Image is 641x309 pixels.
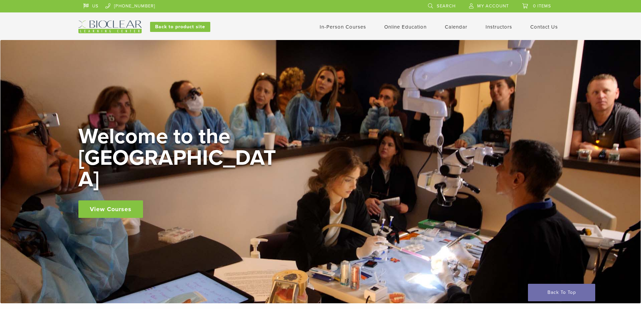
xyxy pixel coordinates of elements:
[477,3,509,9] span: My Account
[78,126,280,190] h2: Welcome to the [GEOGRAPHIC_DATA]
[78,200,143,218] a: View Courses
[320,24,366,30] a: In-Person Courses
[486,24,512,30] a: Instructors
[445,24,467,30] a: Calendar
[533,3,551,9] span: 0 items
[530,24,558,30] a: Contact Us
[78,21,142,33] img: Bioclear
[384,24,427,30] a: Online Education
[437,3,456,9] span: Search
[150,22,210,32] a: Back to product site
[528,284,595,301] a: Back To Top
